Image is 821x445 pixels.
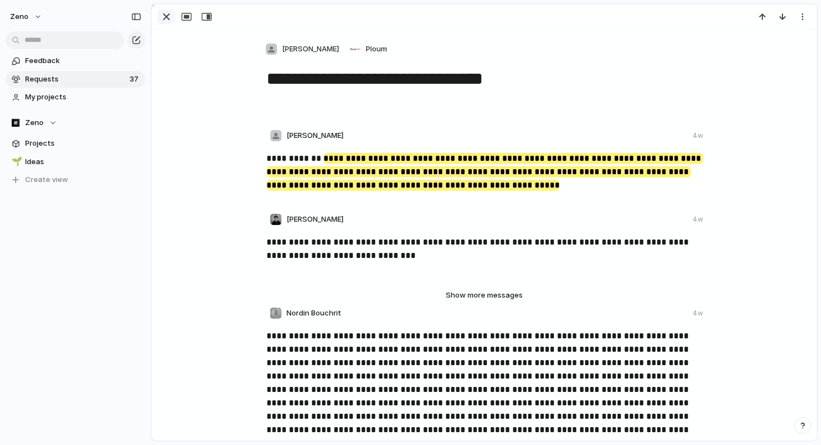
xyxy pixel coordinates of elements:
[287,308,341,319] span: Nordin Bouchrit
[25,92,141,103] span: My projects
[6,154,145,170] a: 🌱Ideas
[6,89,145,106] a: My projects
[25,138,141,149] span: Projects
[6,114,145,131] button: Zeno
[346,40,390,58] button: Ploum
[282,44,339,55] span: [PERSON_NAME]
[25,174,68,185] span: Create view
[25,55,141,66] span: Feedback
[130,74,141,85] span: 37
[6,171,145,188] button: Create view
[25,117,44,128] span: Zeno
[366,44,387,55] span: Ploum
[287,214,343,225] span: [PERSON_NAME]
[5,8,48,26] button: Zeno
[10,156,21,168] button: 🌱
[6,52,145,69] a: Feedback
[6,71,145,88] a: Requests37
[693,308,703,318] div: 4w
[417,288,551,303] button: Show more messages
[25,74,126,85] span: Requests
[446,290,523,301] span: Show more messages
[10,11,28,22] span: Zeno
[6,135,145,152] a: Projects
[262,40,342,58] button: [PERSON_NAME]
[12,155,20,168] div: 🌱
[693,131,703,141] div: 4w
[693,214,703,224] div: 4w
[25,156,141,168] span: Ideas
[287,130,343,141] span: [PERSON_NAME]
